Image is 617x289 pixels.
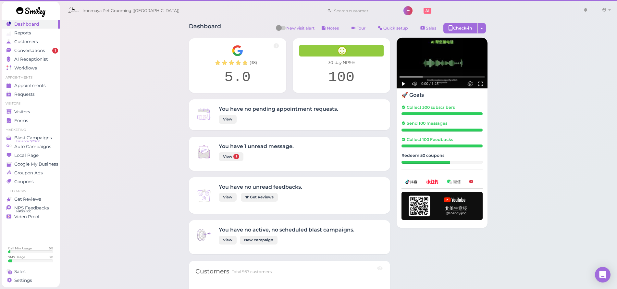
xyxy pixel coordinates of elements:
h5: Collect 100 Feedbacks [401,137,483,142]
a: New campaign [240,236,278,245]
h4: You have no pending appointment requests. [219,106,338,112]
div: 5.0 [195,69,280,86]
span: Blast Campaigns [14,135,52,141]
img: Inbox [195,143,212,160]
a: Sales [2,267,60,276]
a: Forms [2,116,60,125]
a: Tour [346,23,371,33]
a: View [219,115,237,124]
img: AI receptionist [397,38,487,89]
span: Groupon Ads [14,170,43,176]
li: Visitors [2,101,60,106]
div: 8 % [49,255,53,259]
a: Dashboard [2,20,60,29]
a: NPS Feedbacks NPS® 100 [2,204,60,212]
span: Sales [14,269,26,274]
a: Local Page [2,151,60,160]
a: Auto Campaigns [2,142,60,151]
img: douyin-2727e60b7b0d5d1bbe969c21619e8014.png [405,180,418,184]
a: Get Reviews [241,193,278,202]
span: 1 [52,48,58,54]
span: NPS Feedbacks [14,205,49,211]
h4: You have no active, no scheduled blast campaigns. [219,227,354,233]
div: 100 [299,69,384,86]
div: 30-day NPS® [299,60,384,66]
span: Reports [14,30,31,36]
a: Appointments [2,81,60,90]
span: Ironmaya Pet Grooming ([GEOGRAPHIC_DATA]) [82,2,179,20]
a: Blast Campaigns Balance: $20.00 [2,133,60,142]
span: Local Page [14,153,39,158]
div: Call Min. Usage [8,246,32,250]
span: New visit alert [286,25,315,35]
img: Google__G__Logo-edd0e34f60d7ca4a2f4ece79cff21ae3.svg [232,45,243,57]
button: Notes [316,23,344,33]
a: View 1 [219,152,243,161]
span: Auto Campaigns [14,144,51,149]
span: Settings [14,278,32,283]
span: Visitors [14,109,30,115]
img: Inbox [195,187,212,204]
span: Balance: $20.00 [16,139,40,144]
img: wechat-a99521bb4f7854bbf8f190d1356e2cdb.png [447,180,461,184]
div: Customers [195,267,229,276]
h5: Send 100 messages [401,121,483,126]
span: Google My Business [14,161,58,167]
li: Appointments [2,75,60,80]
h1: Dashboard [189,23,221,35]
span: Appointments [14,83,46,88]
span: Coupons [14,179,34,184]
img: xhs-786d23addd57f6a2be217d5a65f4ab6b.png [426,180,438,184]
a: Google My Business [2,160,60,169]
div: 30 [401,161,450,164]
span: Sales [426,26,436,31]
a: Groupon Ads [2,169,60,177]
div: 5 % [49,246,53,250]
a: Workflows [2,64,60,72]
div: SMS Usage [8,255,25,259]
span: Video Proof [14,214,40,220]
span: NPS® 100 [16,209,31,214]
span: Get Reviews [14,196,41,202]
img: youtube-h-92280983ece59b2848f85fc261e8ffad.png [401,192,483,220]
img: Inbox [195,227,212,244]
span: Requests [14,92,35,97]
div: Open Intercom Messenger [595,267,611,283]
a: Quick setup [373,23,413,33]
a: View [219,193,237,202]
a: Settings [2,276,60,285]
a: Reports [2,29,60,37]
div: Check-in [443,23,478,33]
img: Inbox [195,106,212,123]
span: AI Receptionist [14,57,48,62]
h5: Redeem 50 coupons [401,153,483,158]
a: Visitors [2,107,60,116]
input: Search customer [332,6,395,16]
div: Total 957 customers [232,269,272,275]
h4: You have no unread feedbacks. [219,184,302,190]
span: Customers [14,39,38,44]
a: View [219,236,237,245]
h4: 🚀 Goals [401,92,483,98]
a: Video Proof [2,212,60,221]
a: AI Receptionist [2,55,60,64]
span: 1 [233,154,239,159]
a: Customers [2,37,60,46]
a: Coupons [2,177,60,186]
a: Sales [415,23,442,33]
li: Feedbacks [2,189,60,194]
h4: You have 1 unread message. [219,143,294,149]
span: Forms [14,118,28,123]
span: Workflows [14,65,37,71]
li: Marketing [2,128,60,132]
a: Conversations 1 [2,46,60,55]
span: Conversations [14,48,45,53]
h5: Collect 300 subscribers [401,105,483,110]
a: Get Reviews [2,195,60,204]
span: ( 38 ) [250,60,257,66]
a: Requests [2,90,60,99]
span: Dashboard [14,21,39,27]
